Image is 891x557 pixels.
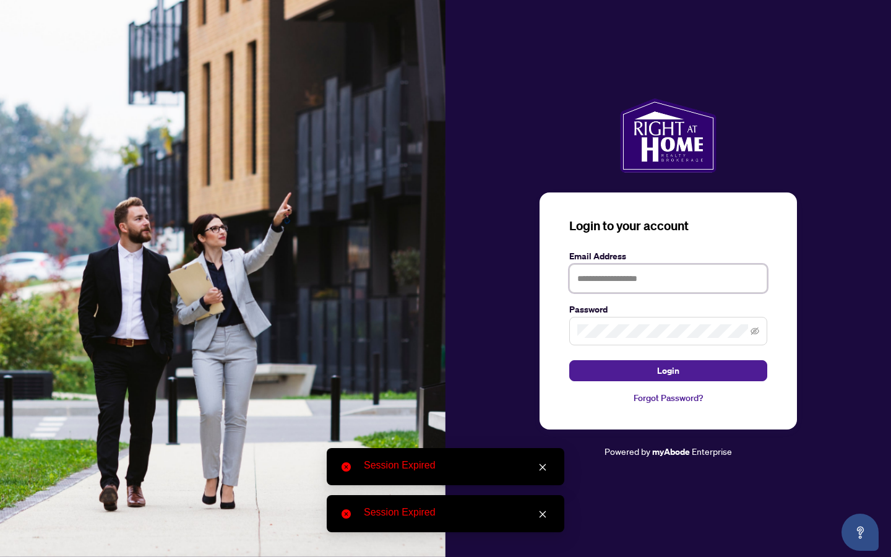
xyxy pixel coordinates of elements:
[657,361,679,381] span: Login
[569,217,767,235] h3: Login to your account
[605,446,650,457] span: Powered by
[692,446,732,457] span: Enterprise
[569,360,767,381] button: Login
[569,303,767,316] label: Password
[364,458,549,473] div: Session Expired
[569,391,767,405] a: Forgot Password?
[652,445,690,459] a: myAbode
[538,510,547,519] span: close
[342,509,351,519] span: close-circle
[536,460,549,474] a: Close
[620,98,716,173] img: ma-logo
[569,249,767,263] label: Email Address
[538,463,547,472] span: close
[342,462,351,472] span: close-circle
[751,327,759,335] span: eye-invisible
[364,505,549,520] div: Session Expired
[841,514,879,551] button: Open asap
[536,507,549,521] a: Close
